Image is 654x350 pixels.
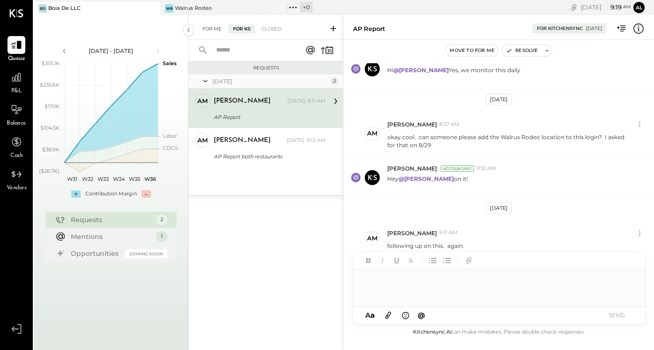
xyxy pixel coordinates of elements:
[228,24,255,34] div: For KS
[502,45,541,56] button: Resolve
[214,112,323,122] div: AP Report
[142,190,151,198] div: -
[197,136,208,145] div: AM
[623,4,631,10] span: am
[71,47,151,55] div: [DATE] - [DATE]
[175,5,212,12] div: Walrus Rodeo
[569,2,579,12] div: copy link
[0,36,32,63] a: Queue
[387,175,468,191] p: Hey on it!
[581,3,631,12] div: [DATE]
[163,60,177,67] text: Sales
[71,232,151,241] div: Mentions
[418,311,425,320] span: @
[370,311,375,320] span: a
[10,152,23,160] span: Cash
[353,24,385,33] div: AP Report
[476,165,496,172] span: 11:51 AM
[193,65,338,71] div: Requests
[165,4,173,13] div: WR
[71,190,81,198] div: +
[439,229,458,237] span: 9:11 AM
[439,121,459,128] span: 8:37 AM
[387,242,464,250] p: following up on this. again.
[0,68,32,96] a: P&L
[427,254,439,267] button: Unordered List
[441,254,453,267] button: Ordered List
[633,2,645,13] button: Al
[586,25,602,32] div: [DATE]
[214,136,271,145] div: [PERSON_NAME]
[98,176,109,182] text: W33
[156,214,167,225] div: 2
[0,133,32,160] a: Cash
[144,176,156,182] text: W36
[387,66,520,82] p: Hi Yes, we monitor this daily
[300,2,313,13] div: + 0
[214,152,323,161] div: AP Report both restaurants
[71,215,151,224] div: Requests
[257,24,286,34] div: Closed
[286,137,326,144] div: [DATE], 9:13 AM
[393,67,449,74] strong: @[PERSON_NAME]
[214,97,271,106] div: [PERSON_NAME]
[446,45,498,56] button: Move to for me
[405,254,417,267] button: Strikethrough
[398,175,454,182] strong: @[PERSON_NAME]
[415,309,428,321] button: @
[376,254,389,267] button: Italic
[391,254,403,267] button: Underline
[85,190,137,198] div: Contribution Margin
[67,176,77,182] text: W31
[7,184,27,193] span: Vendors
[198,24,226,34] div: For Me
[367,129,377,138] div: AM
[7,119,26,128] span: Balance
[486,94,512,105] div: [DATE]
[367,234,377,243] div: AM
[463,254,475,267] button: Add URL
[11,87,22,96] span: P&L
[0,101,32,128] a: Balance
[212,77,328,85] div: [DATE]
[8,55,25,63] span: Queue
[45,103,60,110] text: $170K
[163,145,178,151] text: COGS
[362,310,377,320] button: Aa
[287,97,326,105] div: [DATE], 9:11 AM
[125,249,167,258] div: Coming Soon
[537,25,583,32] div: For KitchenSync
[40,82,60,88] text: $235.6K
[38,4,47,13] div: BD
[197,97,208,105] div: AM
[331,77,338,85] div: 2
[129,176,140,182] text: W35
[113,176,125,182] text: W34
[0,165,32,193] a: Vendors
[362,254,375,267] button: Bold
[387,133,633,149] p: okay cool. can someone please add the Walrus Rodeo location to this login? I asked for that on 8/29
[387,120,437,128] span: [PERSON_NAME]
[486,202,512,214] div: [DATE]
[156,231,167,242] div: 1
[40,125,60,131] text: $104.5K
[42,60,60,67] text: $301.1K
[42,146,60,153] text: $38.9K
[39,168,60,174] text: ($26.7K)
[71,249,120,258] div: Opportunities
[603,3,622,12] span: 9 : 19
[163,133,177,139] text: Labor
[82,176,93,182] text: W32
[441,165,474,172] div: Accountant
[598,309,635,321] button: SEND
[48,5,81,12] div: Boia De LLC
[387,164,437,172] span: [PERSON_NAME]
[387,229,437,237] span: [PERSON_NAME]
